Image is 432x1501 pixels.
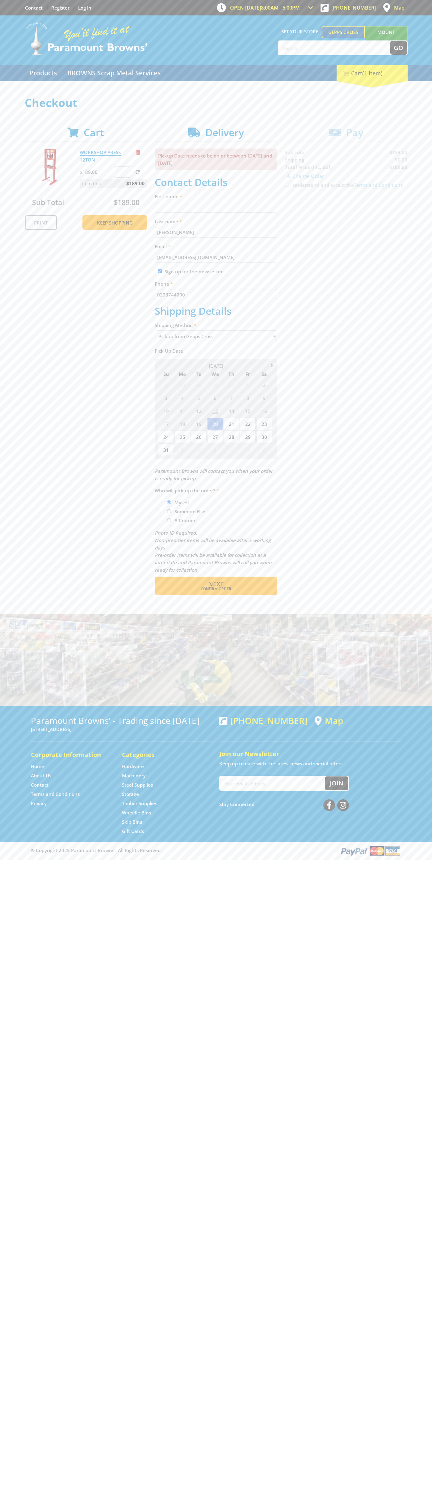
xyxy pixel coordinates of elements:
a: Go to the Home page [31,763,44,770]
span: 5 [191,392,207,404]
a: Go to the Terms and Conditions page [31,791,80,797]
span: We [207,370,223,378]
span: OPEN [DATE] [230,4,300,11]
span: 30 [207,379,223,391]
a: Go to the Privacy page [31,800,47,807]
span: $189.00 [114,197,140,207]
span: 3 [158,392,174,404]
span: 31 [158,444,174,456]
a: Go to the Contact page [31,782,48,788]
span: Tu [191,370,207,378]
a: Go to the Gift Cards page [122,828,144,835]
p: Item total: [80,179,147,188]
span: Cart [84,126,104,139]
p: $189.00 [80,168,113,176]
h3: Paramount Browns' - Trading since [DATE] [31,716,213,725]
a: Go to the Timber Supplies page [122,800,157,807]
span: Fr [240,370,256,378]
label: Someone Else [172,506,208,517]
span: 21 [224,418,239,430]
span: 17 [158,418,174,430]
h2: Contact Details [155,176,277,188]
span: 2 [191,444,207,456]
span: Sa [256,370,272,378]
a: View a map of Gepps Cross location [315,716,343,726]
a: Log in [78,5,91,11]
span: 4 [224,444,239,456]
span: 20 [207,418,223,430]
a: Gepps Cross [322,26,365,38]
span: Su [158,370,174,378]
span: 8:00am - 5:00pm [261,4,300,11]
button: Next Confirm order [155,577,277,595]
span: 6 [256,444,272,456]
h2: Shipping Details [155,305,277,317]
a: Go to the registration page [51,5,69,11]
img: PayPal, Mastercard, Visa accepted [340,845,401,856]
select: Please select a shipping method. [155,330,277,342]
span: 30 [256,431,272,443]
a: Print [25,215,57,230]
span: $189.00 [126,179,145,188]
span: 14 [224,405,239,417]
span: 13 [207,405,223,417]
button: Go [390,41,407,55]
div: Stay Connected [219,797,349,812]
input: Please enter your first name. [155,202,277,213]
label: First name [155,193,277,200]
span: Delivery [205,126,244,139]
h5: Categories [122,750,201,759]
a: Go to the Skip Bins page [122,819,142,825]
input: Please enter your email address. [155,252,277,263]
span: 1 [174,444,190,456]
em: Photo ID Required. Non-preorder items will be available after 5 working days Pre-order items will... [155,530,272,573]
input: Please select who will pick up the order. [167,518,171,522]
img: WORKSHOP PRESS 12TON [31,149,68,186]
span: Next [208,580,224,588]
div: ® Copyright 2025 Paramount Browns'. All Rights Reserved. [25,845,408,856]
span: 27 [207,431,223,443]
label: Shipping Method [155,322,277,329]
span: 7 [224,392,239,404]
div: Cart [337,65,408,81]
span: 15 [240,405,256,417]
span: 29 [191,379,207,391]
label: Who will pick up the order? [155,487,277,494]
span: Mo [174,370,190,378]
a: Go to the Machinery page [122,772,146,779]
span: 8 [240,392,256,404]
input: Please select who will pick up the order. [167,509,171,513]
span: Set your store [278,26,322,37]
label: Myself [172,497,191,508]
button: Join [325,776,348,790]
span: 23 [256,418,272,430]
span: 29 [240,431,256,443]
p: Pickup Date needs to be on or between [DATE] and [DATE] [155,149,277,170]
div: [PHONE_NUMBER] [219,716,307,725]
p: [STREET_ADDRESS] [31,725,213,733]
span: 6 [207,392,223,404]
span: 2 [256,379,272,391]
a: Go to the Wheelie Bins page [122,809,151,816]
a: Go to the Contact page [25,5,43,11]
a: Go to the Steel Supplies page [122,782,153,788]
span: 9 [256,392,272,404]
h5: Join our Newsletter [219,750,401,758]
span: 28 [174,379,190,391]
a: Go to the Products page [25,65,61,81]
span: 4 [174,392,190,404]
label: Pick Up Date [155,347,277,355]
span: 5 [240,444,256,456]
span: Th [224,370,239,378]
a: Go to the About Us page [31,772,51,779]
span: 18 [174,418,190,430]
a: Go to the Hardware page [122,763,144,770]
span: 31 [224,379,239,391]
span: 19 [191,418,207,430]
h5: Corporate Information [31,750,110,759]
input: Please enter your telephone number. [155,289,277,300]
p: Keep up to date with the latest news and special offers. [219,760,401,767]
span: 16 [256,405,272,417]
span: Sub Total [32,197,64,207]
input: Search [279,41,390,55]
